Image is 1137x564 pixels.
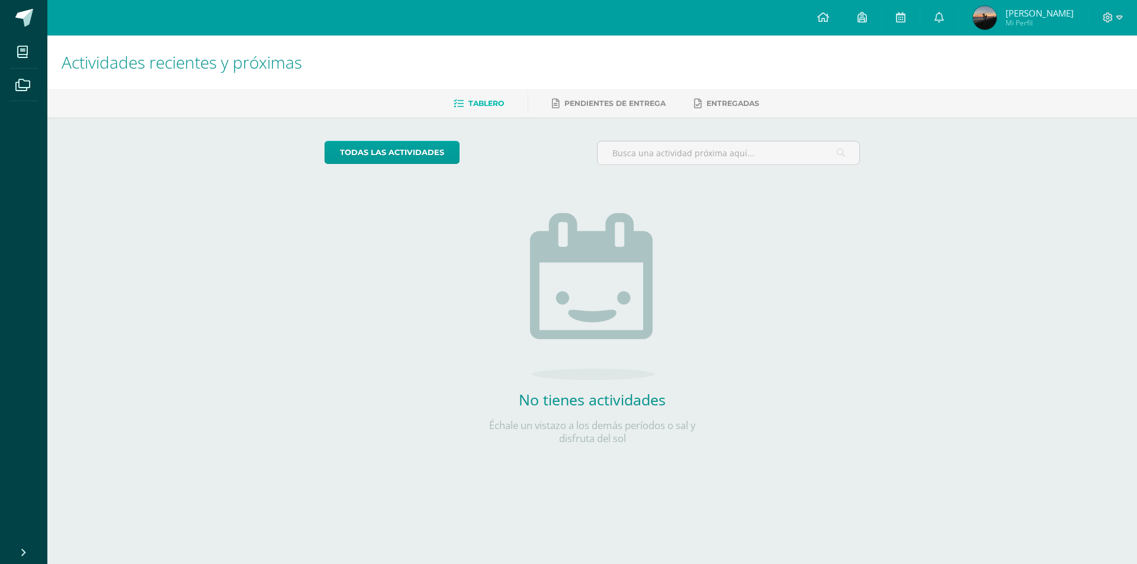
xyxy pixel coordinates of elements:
a: Pendientes de entrega [552,94,666,113]
img: no_activities.png [530,213,654,380]
input: Busca una actividad próxima aquí... [598,141,860,165]
span: Mi Perfil [1006,18,1074,28]
span: Pendientes de entrega [564,99,666,108]
a: Tablero [454,94,504,113]
span: Entregadas [706,99,759,108]
p: Échale un vistazo a los demás períodos o sal y disfruta del sol [474,419,711,445]
span: Actividades recientes y próximas [62,51,302,73]
span: Tablero [468,99,504,108]
span: [PERSON_NAME] [1006,7,1074,19]
h2: No tienes actividades [474,389,711,410]
a: todas las Actividades [325,141,460,164]
a: Entregadas [694,94,759,113]
img: adda248ed197d478fb388b66fa81bb8e.png [973,6,997,30]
